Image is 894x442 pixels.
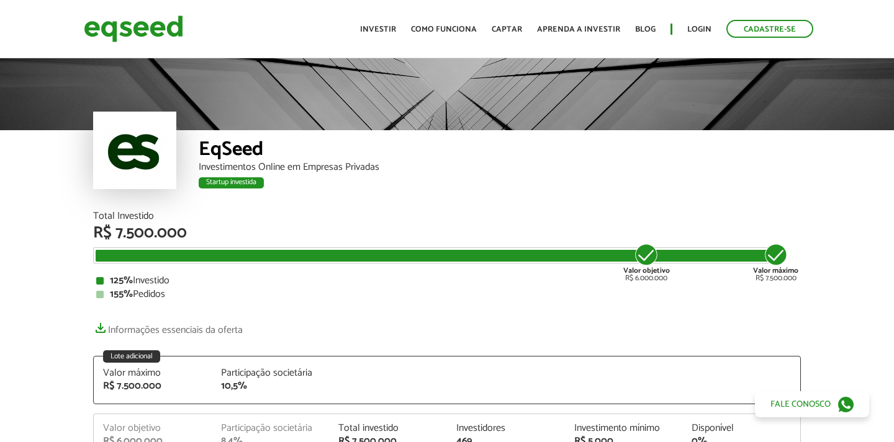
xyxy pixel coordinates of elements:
[574,423,674,433] div: Investimento mínimo
[84,12,183,45] img: EqSeed
[110,272,133,289] strong: 125%
[93,225,801,241] div: R$ 7.500.000
[492,25,522,33] a: Captar
[103,350,160,363] div: Lote adicional
[338,423,438,433] div: Total investido
[623,242,670,282] div: R$ 6.000.000
[411,25,477,33] a: Como funciona
[96,290,798,299] div: Pedidos
[537,25,620,33] a: Aprenda a investir
[456,423,556,433] div: Investidores
[687,25,711,33] a: Login
[692,423,791,433] div: Disponível
[635,25,656,33] a: Blog
[755,391,869,417] a: Fale conosco
[221,368,320,378] div: Participação societária
[199,139,801,162] div: EqSeed
[93,211,801,221] div: Total Investido
[96,276,798,286] div: Investido
[103,423,202,433] div: Valor objetivo
[221,423,320,433] div: Participação societária
[199,162,801,172] div: Investimentos Online em Empresas Privadas
[360,25,396,33] a: Investir
[199,177,264,188] div: Startup investida
[753,265,798,276] strong: Valor máximo
[753,242,798,282] div: R$ 7.500.000
[110,286,133,303] strong: 155%
[103,368,202,378] div: Valor máximo
[623,265,670,276] strong: Valor objetivo
[93,318,243,335] a: Informações essenciais da oferta
[726,20,813,38] a: Cadastre-se
[103,381,202,391] div: R$ 7.500.000
[221,381,320,391] div: 10,5%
